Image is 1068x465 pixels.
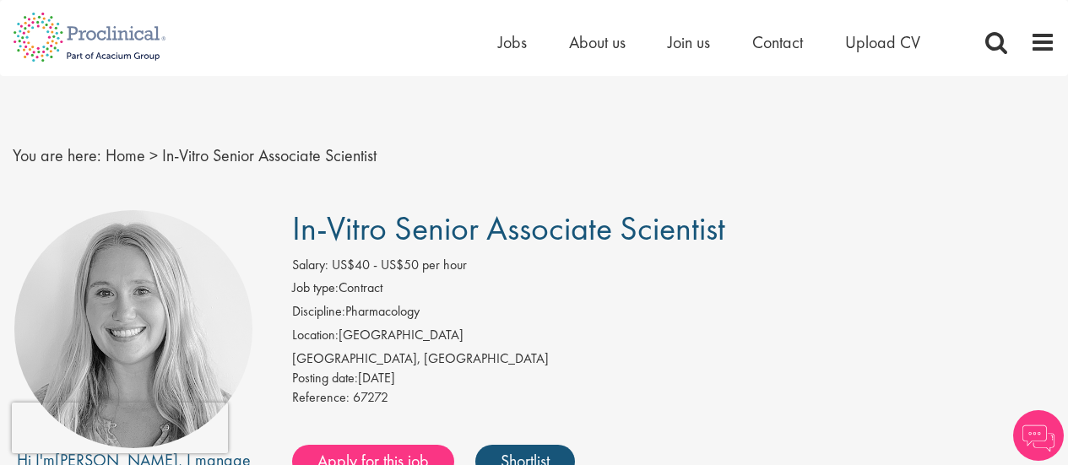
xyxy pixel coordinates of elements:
[292,302,1055,326] li: Pharmacology
[292,278,1055,302] li: Contract
[752,31,803,53] a: Contact
[845,31,920,53] a: Upload CV
[12,403,228,453] iframe: reCAPTCHA
[162,144,377,166] span: In-Vitro Senior Associate Scientist
[292,302,345,322] label: Discipline:
[292,256,328,275] label: Salary:
[292,369,1055,388] div: [DATE]
[498,31,527,53] a: Jobs
[292,388,350,408] label: Reference:
[106,144,145,166] a: breadcrumb link
[668,31,710,53] a: Join us
[292,207,725,250] span: In-Vitro Senior Associate Scientist
[149,144,158,166] span: >
[292,349,1055,369] div: [GEOGRAPHIC_DATA], [GEOGRAPHIC_DATA]
[1013,410,1064,461] img: Chatbot
[13,144,101,166] span: You are here:
[353,388,388,406] span: 67272
[14,210,252,448] img: imeage of recruiter Shannon Briggs
[292,326,1055,349] li: [GEOGRAPHIC_DATA]
[569,31,626,53] a: About us
[332,256,467,273] span: US$40 - US$50 per hour
[292,278,339,298] label: Job type:
[292,326,339,345] label: Location:
[292,369,358,387] span: Posting date:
